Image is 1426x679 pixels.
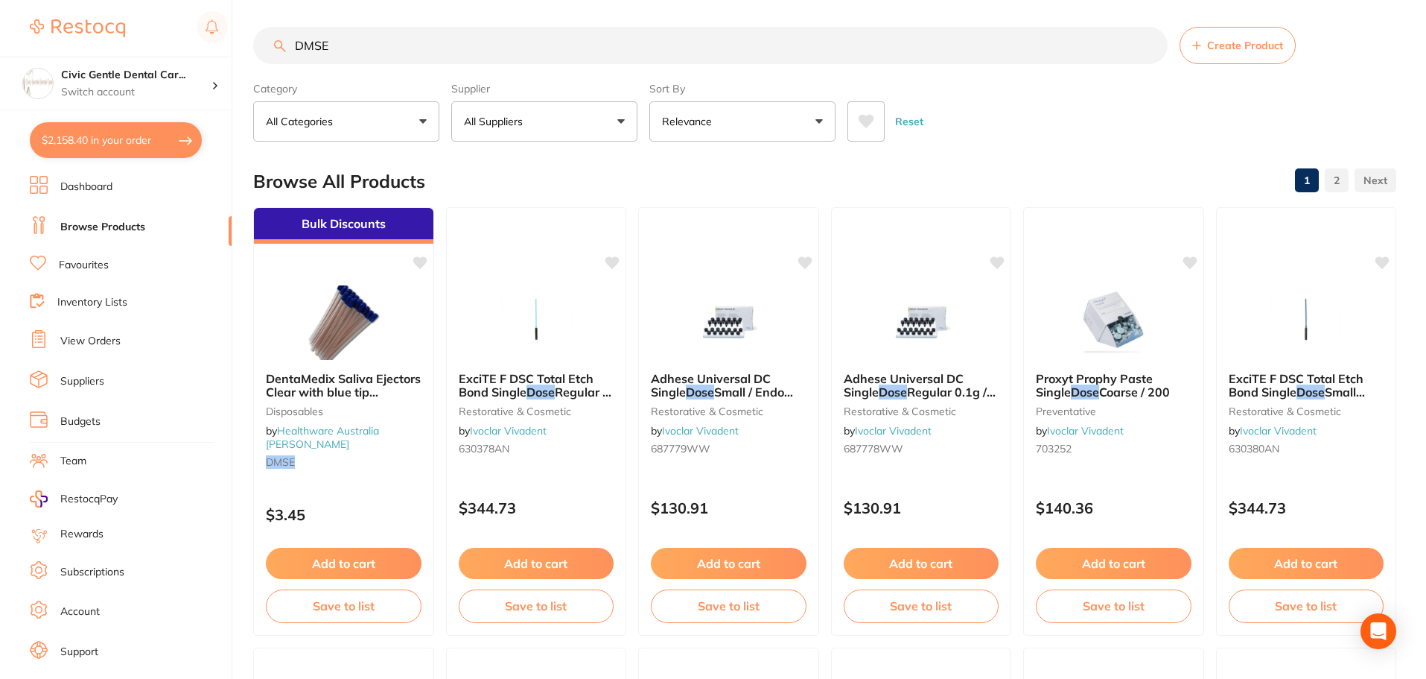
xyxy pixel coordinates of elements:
button: Save to list [1036,590,1191,622]
span: by [1036,424,1124,438]
a: 2 [1325,165,1349,195]
button: Save to list [266,590,421,622]
p: $130.91 [844,499,999,517]
button: Relevance [649,101,835,142]
p: Switch account [61,85,211,100]
a: Ivoclar Vivadent [662,424,739,438]
a: Restocq Logo [30,11,125,45]
span: Create Product [1207,40,1283,51]
img: Adhese Universal DC Single Dose Small / Endo 0.1g / 25 [680,285,777,360]
button: Save to list [651,590,806,622]
span: by [651,424,739,438]
a: 1 [1295,165,1319,195]
span: 687779WW [651,442,710,455]
h4: Civic Gentle Dental Care [61,68,211,83]
b: Proxyt Prophy Paste Single Dose Coarse / 200 [1036,372,1191,399]
b: Adhese Universal DC Single Dose Small / Endo 0.1g / 25 [651,372,806,399]
a: Ivoclar Vivadent [470,424,547,438]
label: Sort By [649,82,835,95]
img: DentaMedix Saliva Ejectors Clear with blue tip 100/Bag [295,285,392,360]
span: Coarse / 200 [1099,385,1170,399]
span: Small Endo / 50 [1229,385,1365,413]
span: 630380AN [1229,442,1279,455]
span: ExciTE F DSC Total Etch Bond Single [1229,371,1363,399]
h2: Browse All Products [253,171,425,192]
a: Dashboard [60,180,112,195]
em: Dose [879,385,907,399]
span: Adhese Universal DC Single [844,371,964,399]
a: Account [60,604,100,619]
p: $130.91 [651,499,806,517]
img: Restocq Logo [30,19,125,37]
a: Team [60,454,86,469]
input: Search Products [253,27,1168,64]
span: Regular 0.1g / 25 [844,385,996,413]
span: Proxyt Prophy Paste Single [1036,371,1153,399]
small: restorative & cosmetic [651,405,806,417]
p: $344.73 [1229,499,1384,517]
small: restorative & cosmetic [459,405,614,417]
em: Dose [1296,385,1325,399]
a: Browse Products [60,220,145,235]
label: Supplier [451,82,637,95]
button: Add to cart [266,548,421,579]
b: DentaMedix Saliva Ejectors Clear with blue tip 100/Bag [266,372,421,399]
button: All Categories [253,101,439,142]
a: Rewards [60,527,104,542]
span: Regular / 50 [459,385,611,413]
img: ExciTE F DSC Total Etch Bond Single Dose Regular / 50 [488,285,585,360]
img: Adhese Universal DC Single Dose Regular 0.1g / 25 [873,285,970,360]
button: Create Product [1180,27,1296,64]
button: Save to list [1229,590,1384,622]
p: $140.36 [1036,499,1191,517]
span: 687778WW [844,442,903,455]
span: DentaMedix Saliva Ejectors Clear with blue tip 100/Bag [266,371,421,414]
button: Save to list [844,590,999,622]
em: Dose [686,385,714,399]
div: Bulk Discounts [254,208,433,244]
span: by [266,424,379,451]
p: All Categories [266,114,339,129]
a: Ivoclar Vivadent [1047,424,1124,438]
span: 703252 [1036,442,1072,455]
p: $3.45 [266,506,421,523]
span: 630378AN [459,442,509,455]
button: Add to cart [651,548,806,579]
button: Add to cart [1229,548,1384,579]
p: Relevance [662,114,718,129]
button: Add to cart [844,548,999,579]
span: by [1229,424,1317,438]
img: ExciTE F DSC Total Etch Bond Single Dose Small Endo / 50 [1258,285,1355,360]
button: $2,158.40 in your order [30,122,202,158]
a: Ivoclar Vivadent [855,424,932,438]
a: Subscriptions [60,565,124,580]
span: ExciTE F DSC Total Etch Bond Single [459,371,593,399]
a: Favourites [59,258,109,273]
small: restorative & cosmetic [1229,405,1384,417]
em: Dose [526,385,555,399]
img: Civic Gentle Dental Care [23,69,53,98]
a: Suppliers [60,374,104,389]
p: All Suppliers [464,114,529,129]
a: RestocqPay [30,490,118,508]
button: All Suppliers [451,101,637,142]
span: Adhese Universal DC Single [651,371,771,399]
img: RestocqPay [30,490,48,508]
a: Inventory Lists [57,295,127,310]
b: ExciTE F DSC Total Etch Bond Single Dose Small Endo / 50 [1229,372,1384,399]
a: Healthware Australia [PERSON_NAME] [266,424,379,451]
a: Budgets [60,414,101,429]
a: View Orders [60,334,121,349]
span: by [844,424,932,438]
small: restorative & cosmetic [844,405,999,417]
div: Open Intercom Messenger [1360,613,1396,649]
button: Add to cart [459,548,614,579]
label: Category [253,82,439,95]
button: Reset [891,101,928,142]
b: Adhese Universal DC Single Dose Regular 0.1g / 25 [844,372,999,399]
small: Disposables [266,405,421,417]
button: Save to list [459,590,614,622]
b: ExciTE F DSC Total Etch Bond Single Dose Regular / 50 [459,372,614,399]
small: preventative [1036,405,1191,417]
a: Support [60,645,98,660]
